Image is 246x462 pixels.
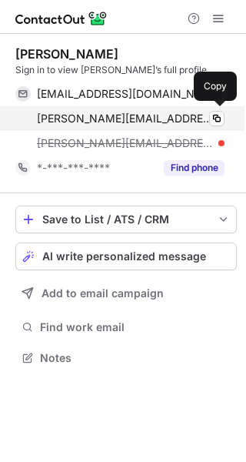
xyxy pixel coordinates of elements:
button: Notes [15,347,237,369]
div: [PERSON_NAME] [15,46,118,62]
button: Add to email campaign [15,280,237,307]
span: [PERSON_NAME][EMAIL_ADDRESS][DOMAIN_NAME] [37,112,213,126]
div: Sign in to view [PERSON_NAME]’s full profile [15,63,237,77]
span: [PERSON_NAME][EMAIL_ADDRESS][DOMAIN_NAME] [37,136,213,150]
div: Save to List / ATS / CRM [42,213,210,226]
button: save-profile-one-click [15,206,237,233]
span: Add to email campaign [42,287,164,300]
span: Find work email [40,320,231,334]
button: AI write personalized message [15,243,237,270]
img: ContactOut v5.3.10 [15,9,108,28]
button: Find work email [15,316,237,338]
button: Reveal Button [164,160,224,176]
span: AI write personalized message [42,250,206,263]
span: [EMAIL_ADDRESS][DOMAIN_NAME] [37,87,213,101]
span: Notes [40,351,231,365]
